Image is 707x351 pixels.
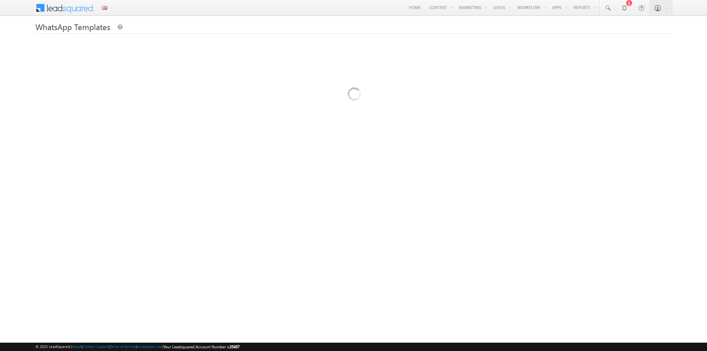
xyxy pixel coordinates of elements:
[110,344,136,349] a: Terms of Service
[35,344,240,350] span: © 2025 LeadSquared | | | | |
[230,344,240,349] span: 35497
[137,344,162,349] a: Acceptable Use
[83,344,109,349] a: Contact Support
[72,344,82,349] a: About
[319,61,388,130] img: Loading...
[163,344,240,349] span: Your Leadsquared Account Number is
[35,21,110,32] span: WhatsApp Templates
